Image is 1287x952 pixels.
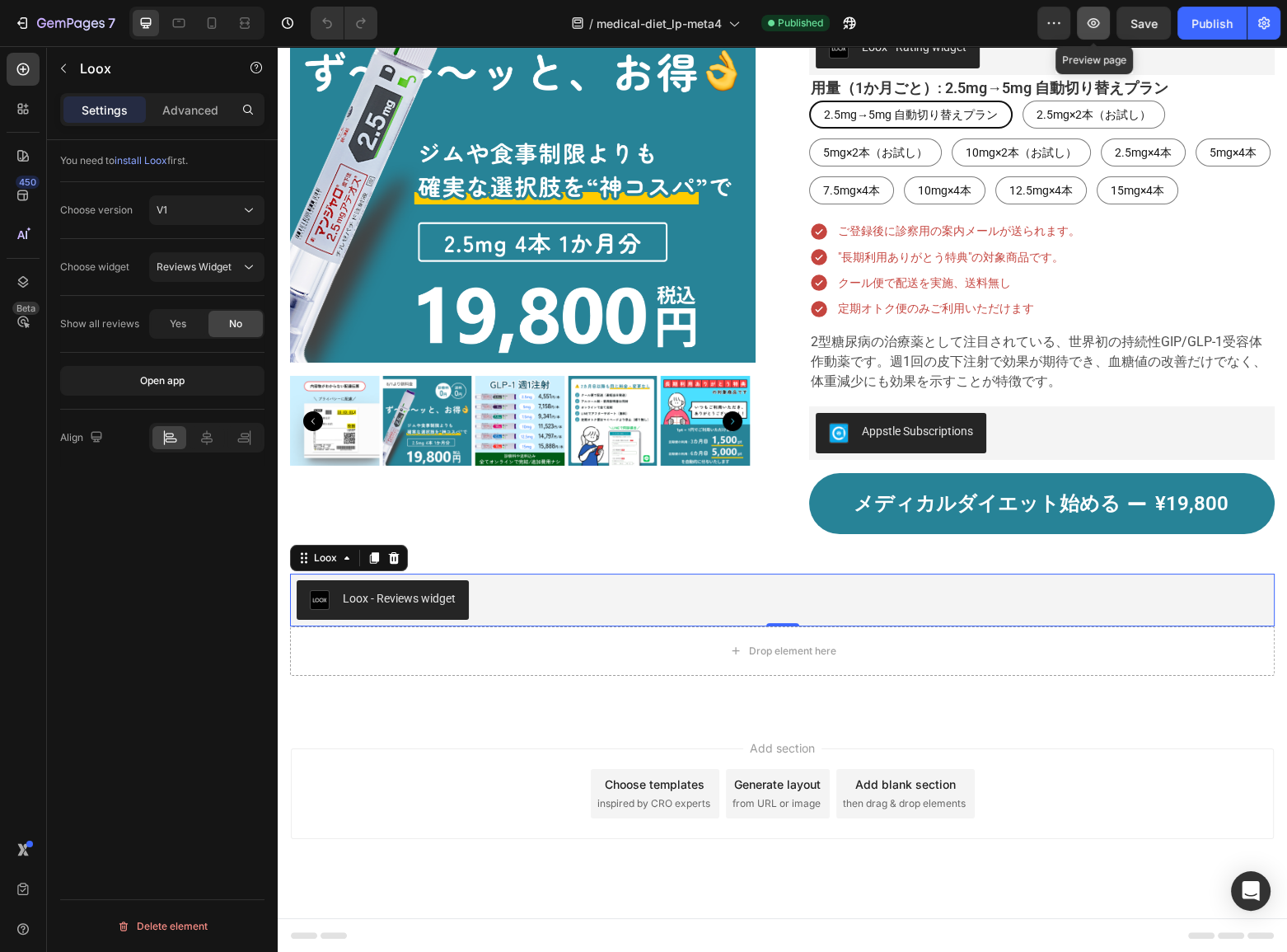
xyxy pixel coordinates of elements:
span: Reviews Widget [157,260,232,273]
div: Loox [33,504,63,519]
div: メディカルダイエット始める [576,443,843,472]
div: Appstle Subscriptions [584,377,695,394]
img: AppstleSubscriptions.png [551,377,571,396]
span: 12.5mg×4本 [732,138,795,151]
p: "長期利用ありがとう特典"の対象商品です。 [560,201,803,222]
span: 5mg×2本（お試し） [545,100,650,113]
img: loox.png [32,544,52,564]
div: Choose templates [327,729,427,747]
p: Loox [80,59,220,78]
button: Publish [1177,7,1247,40]
p: クール便で配送を実施、送料無し [560,227,803,247]
button: Delete element [60,913,264,940]
span: V1 [157,204,167,216]
legend: 用量（1か月ごと）: 2.5mg→5mg 自動切り替えプラン [531,29,892,54]
span: 15mg×4本 [833,138,887,151]
button: メディカルダイエット始める [531,427,997,488]
p: Settings [82,101,128,119]
img: プライバシー配送 - auravita [12,330,101,419]
div: Beta [12,302,40,315]
span: 10mg×2本（お試し） [688,100,799,113]
span: 2.5mg×2本（お試し） [759,62,873,75]
button: Loox - Reviews widget [19,534,191,574]
div: Add blank section [578,729,678,747]
div: Publish [1191,15,1233,32]
span: 5mg×4本 [932,100,979,113]
span: from URL or image [455,750,543,765]
img: weekly injection product lineup in different dosages with prices. [198,330,287,419]
p: Advanced [162,101,218,119]
button: 7 [7,7,123,40]
span: Add section [466,693,544,710]
div: Delete element [117,917,208,936]
span: Save [1130,16,1158,30]
div: ¥19,800 [876,441,952,474]
button: Reviews Widget [149,252,264,282]
span: then drag & drop elements [565,750,688,765]
button: V1 [149,195,264,225]
div: Undo/Redo [311,7,377,40]
span: 7.5mg×4本 [545,138,602,151]
div: Generate layout [456,729,543,747]
div: Choose widget [60,260,129,274]
span: 10mg×4本 [640,138,694,151]
button: Carousel Back Arrow [26,365,45,385]
button: Open app [60,366,264,396]
iframe: Design area [278,46,1287,952]
span: Yes [170,317,186,331]
p: 7 [108,13,115,33]
div: Drop element here [471,598,559,612]
button: Appstle Subscriptions [538,367,709,406]
span: inspired by CRO experts [320,750,433,765]
div: 450 [16,176,40,189]
span: 2.5mg×4本 [837,100,894,113]
div: Open Intercom Messenger [1231,871,1271,911]
span: / [589,15,593,32]
div: Show all reviews [60,317,139,331]
p: ご登録後に診察用の案内メールが送られます。 [560,175,803,195]
span: No [229,317,242,331]
div: You need to first. [60,153,264,168]
button: Carousel Next Arrow [445,365,465,385]
div: Choose version [60,203,133,218]
span: install Loox [115,154,167,166]
div: Align [60,427,106,449]
p: 定期オトク便のみご利用いただけます [560,252,803,273]
span: 2型糖尿病の治療薬として注目されている、世界初の持続性GIP/GLP-1受容体作動薬です。週1回の皮下注射で効果が期待でき、血糖値の改善だけでなく、体重減少にも効果を示すことが特徴です。 [533,288,989,343]
span: 2.5mg→5mg 自動切り替えプラン [546,62,720,75]
span: medical-diet_lp-meta4 [597,15,722,32]
button: Save [1116,7,1171,40]
div: Open app [140,373,185,388]
span: Published [778,16,823,30]
div: Loox - Reviews widget [65,544,178,561]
